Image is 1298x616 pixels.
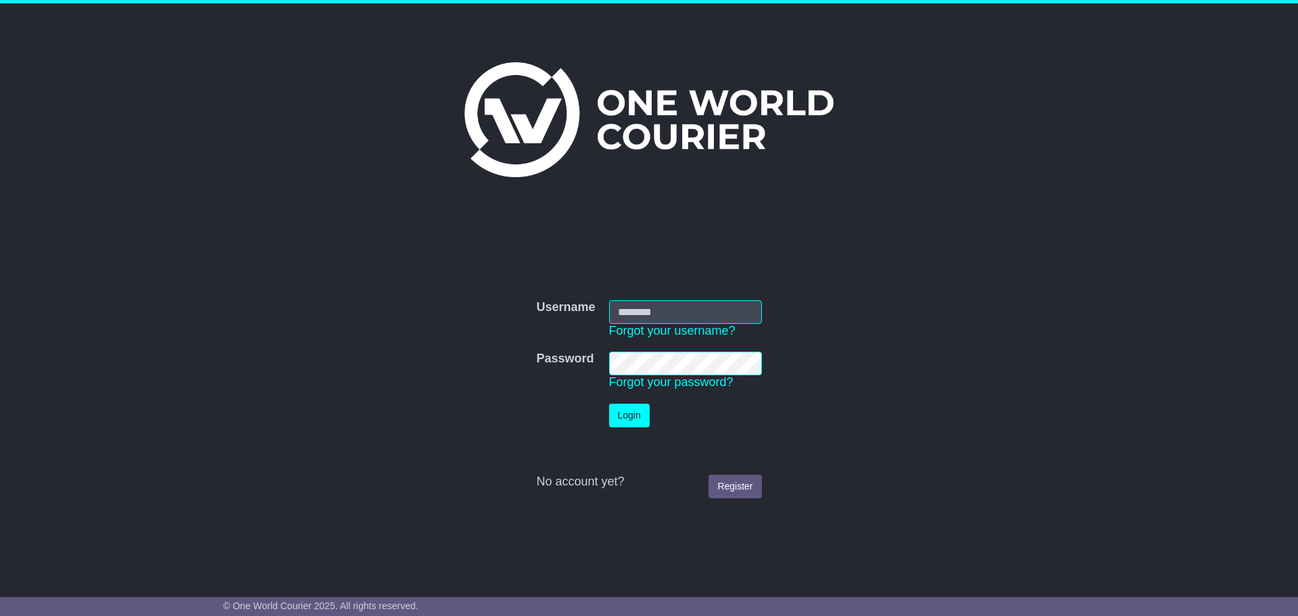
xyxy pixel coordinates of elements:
a: Forgot your username? [609,324,736,337]
a: Register [708,475,761,498]
label: Password [536,352,594,366]
button: Login [609,404,650,427]
span: © One World Courier 2025. All rights reserved. [223,600,418,611]
div: No account yet? [536,475,761,490]
img: One World [464,62,834,177]
a: Forgot your password? [609,375,734,389]
label: Username [536,300,595,315]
